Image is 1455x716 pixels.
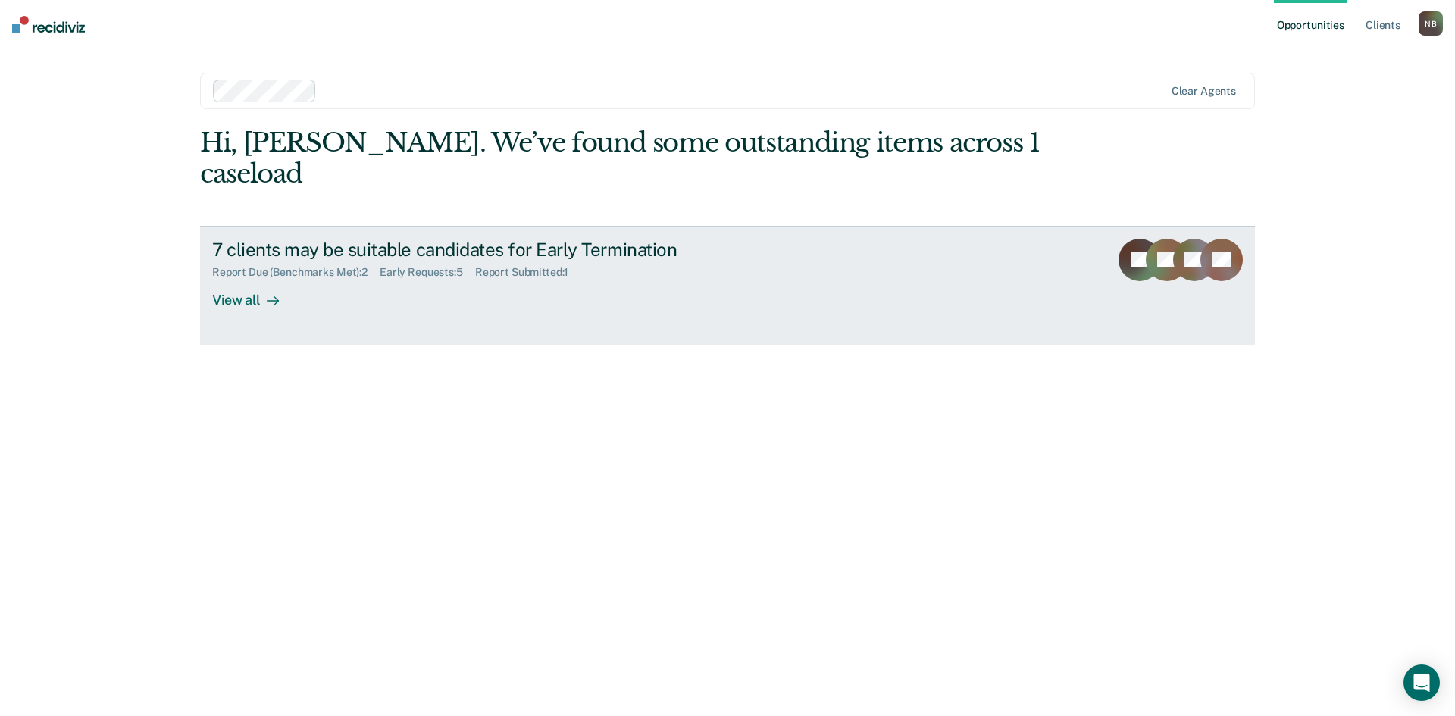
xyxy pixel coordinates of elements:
[1172,85,1236,98] div: Clear agents
[200,127,1044,189] div: Hi, [PERSON_NAME]. We’ve found some outstanding items across 1 caseload
[12,16,85,33] img: Recidiviz
[475,266,581,279] div: Report Submitted : 1
[212,239,744,261] div: 7 clients may be suitable candidates for Early Termination
[1403,664,1440,701] div: Open Intercom Messenger
[212,279,297,308] div: View all
[380,266,475,279] div: Early Requests : 5
[212,266,380,279] div: Report Due (Benchmarks Met) : 2
[1419,11,1443,36] div: N B
[1419,11,1443,36] button: NB
[200,226,1255,345] a: 7 clients may be suitable candidates for Early TerminationReport Due (Benchmarks Met):2Early Requ...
